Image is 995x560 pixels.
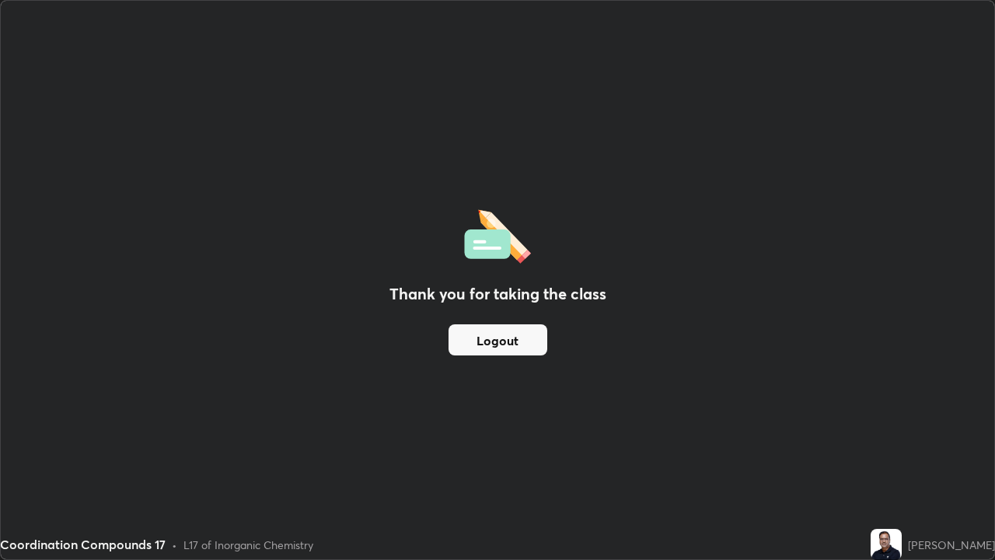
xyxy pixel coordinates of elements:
img: offlineFeedback.1438e8b3.svg [464,205,531,264]
h2: Thank you for taking the class [389,282,606,306]
div: • [172,537,177,553]
div: L17 of Inorganic Chemistry [183,537,313,553]
img: 3dc1d34bbd0749198e44da3d304f49f3.jpg [871,529,902,560]
div: [PERSON_NAME] [908,537,995,553]
button: Logout [449,324,547,355]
